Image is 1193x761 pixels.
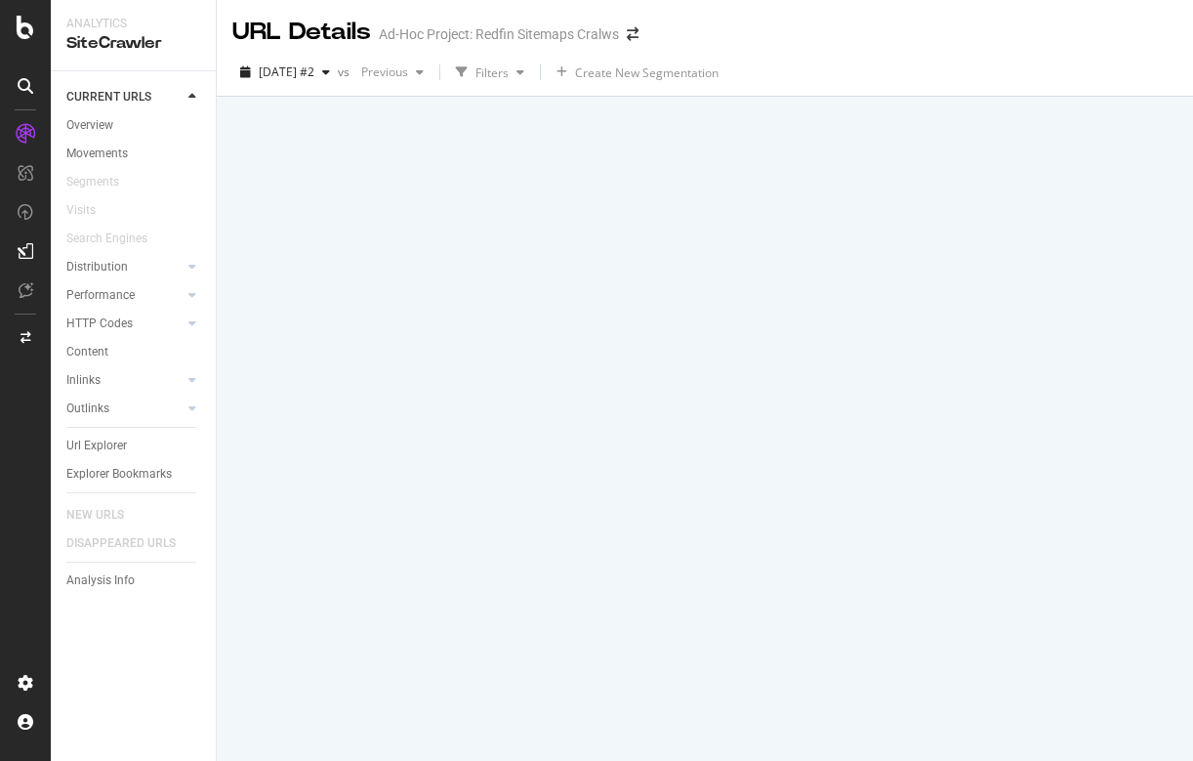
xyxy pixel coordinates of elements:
[259,63,314,80] span: 2025 Sep. 15th #2
[338,63,353,80] span: vs
[475,64,509,81] div: Filters
[66,571,202,591] a: Analysis Info
[66,200,115,221] a: Visits
[627,27,638,41] div: arrow-right-arrow-left
[66,87,183,107] a: CURRENT URLS
[66,229,147,249] div: Search Engines
[66,285,135,306] div: Performance
[66,229,167,249] a: Search Engines
[66,436,127,456] div: Url Explorer
[66,571,135,591] div: Analysis Info
[66,314,183,334] a: HTTP Codes
[66,533,176,554] div: DISAPPEARED URLS
[549,57,726,88] button: Create New Segmentation
[66,200,96,221] div: Visits
[66,436,202,456] a: Url Explorer
[66,172,119,192] div: Segments
[66,257,183,277] a: Distribution
[232,57,338,88] button: [DATE] #2
[66,314,133,334] div: HTTP Codes
[66,285,183,306] a: Performance
[66,342,202,362] a: Content
[575,64,719,81] span: Create New Segmentation
[66,32,200,55] div: SiteCrawler
[66,370,101,391] div: Inlinks
[66,464,202,485] a: Explorer Bookmarks
[232,16,371,49] div: URL Details
[353,57,432,88] button: Previous
[353,63,408,80] span: Previous
[66,505,124,526] div: NEW URLS
[66,257,128,277] div: Distribution
[66,505,144,526] a: NEW URLS
[66,16,200,32] div: Analytics
[66,370,183,391] a: Inlinks
[66,342,108,362] div: Content
[66,399,183,419] a: Outlinks
[448,57,532,88] button: Filters
[66,144,202,164] a: Movements
[66,464,172,485] div: Explorer Bookmarks
[66,115,202,136] a: Overview
[66,399,109,419] div: Outlinks
[66,533,195,554] a: DISAPPEARED URLS
[66,87,151,107] div: CURRENT URLS
[66,115,113,136] div: Overview
[66,172,139,192] a: Segments
[66,144,128,164] div: Movements
[379,24,619,44] div: Ad-Hoc Project: Redfin Sitemaps Cralws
